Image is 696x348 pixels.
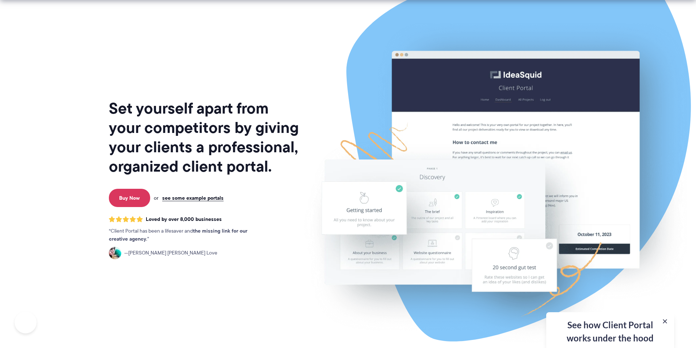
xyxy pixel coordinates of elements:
h1: Set yourself apart from your competitors by giving your clients a professional, organized client ... [109,99,300,176]
span: Loved by over 8,000 businesses [146,216,222,222]
span: [PERSON_NAME] [PERSON_NAME] Love [124,249,217,257]
a: see some example portals [162,195,224,201]
iframe: Toggle Customer Support [15,311,37,333]
strong: the missing link for our creative agency [109,227,247,243]
p: Client Portal has been a lifesaver and . [109,227,262,243]
span: or [154,195,159,201]
a: Buy Now [109,189,150,207]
